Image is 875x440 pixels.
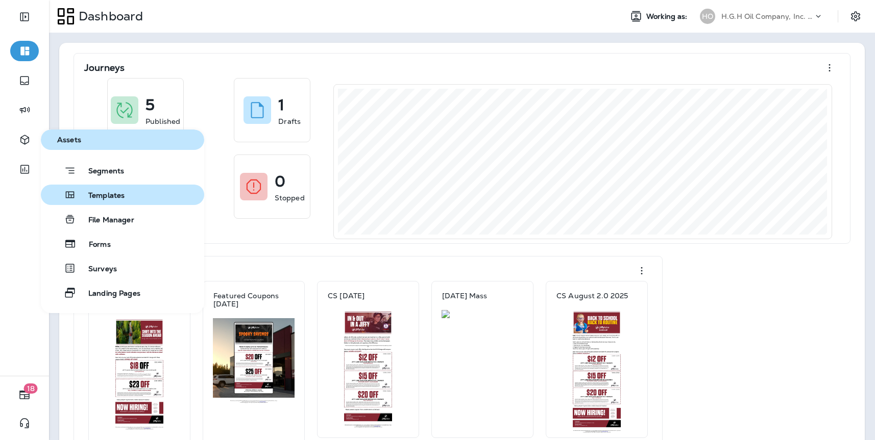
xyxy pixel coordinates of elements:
span: Assets [45,136,200,144]
p: 0 [275,176,285,187]
span: Templates [76,191,125,201]
span: Landing Pages [76,289,140,299]
p: 5 [145,100,155,110]
img: 1890eb95-7db5-4949-8705-c802551120af.jpg [556,310,638,433]
span: Forms [77,240,111,250]
div: HO [700,9,715,24]
img: 2d84c562-2db0-4c70-8b8e-be44b09ecec6.jpg [327,310,409,428]
button: Segments [41,160,204,180]
button: Templates [41,185,204,205]
button: Settings [846,7,865,25]
p: CS August 2.0 2025 [556,292,628,300]
span: Working as: [646,12,690,21]
p: Journeys [84,63,125,73]
span: File Manager [76,216,134,225]
button: Surveys [41,258,204,278]
span: Segments [76,167,124,177]
p: H.G.H Oil Company, Inc. dba Jiffy Lube [721,12,813,20]
span: 18 [24,383,38,394]
button: Landing Pages [41,282,204,303]
img: 5a95b292-b1c0-4b08-bb82-91f400429543.jpg [99,318,180,430]
img: ff16236c-44e7-4cb1-bbbe-c94469e29579.jpg [442,310,523,318]
p: [DATE] Mass [442,292,488,300]
span: Surveys [76,265,117,274]
p: CS [DATE] [328,292,364,300]
p: Dashboard [75,9,143,24]
p: Published [145,116,180,126]
button: File Manager [41,209,204,229]
button: Forms [41,234,204,254]
button: Expand Sidebar [10,7,39,27]
p: Featured Coupons [DATE] [213,292,294,308]
p: Drafts [278,116,301,126]
p: Stopped [275,193,305,203]
button: Assets [41,130,204,150]
img: 66889980-c677-4e75-b4e2-52422aa28bc2.jpg [213,318,295,404]
p: 1 [278,100,284,110]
